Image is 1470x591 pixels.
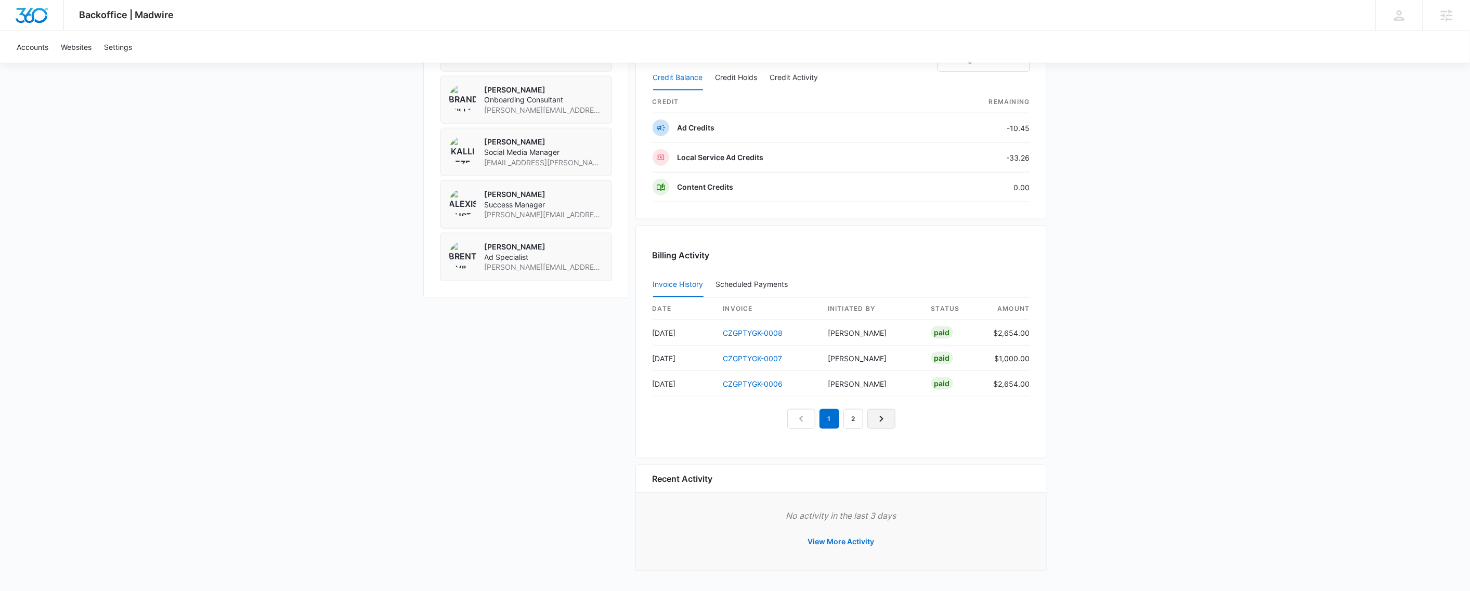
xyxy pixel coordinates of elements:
[723,354,783,363] a: CZGPTYGK-0007
[819,320,923,346] td: [PERSON_NAME]
[931,352,953,364] div: Paid
[449,189,476,216] img: Alexis Austere
[931,326,953,339] div: Paid
[678,152,764,163] p: Local Service Ad Credits
[485,105,603,115] span: [PERSON_NAME][EMAIL_ADDRESS][PERSON_NAME][DOMAIN_NAME]
[485,147,603,157] span: Social Media Manager
[770,65,818,90] button: Credit Activity
[653,298,715,320] th: date
[449,85,476,112] img: Brandon Miller
[485,252,603,262] span: Ad Specialist
[931,377,953,390] div: Paid
[653,509,1030,522] p: No activity in the last 3 days
[923,298,985,320] th: status
[10,31,55,63] a: Accounts
[819,371,923,397] td: [PERSON_NAME]
[843,409,863,429] a: Page 2
[715,298,819,320] th: invoice
[653,346,715,371] td: [DATE]
[485,85,603,95] p: [PERSON_NAME]
[985,346,1030,371] td: $1,000.00
[920,113,1030,143] td: -10.45
[678,123,715,133] p: Ad Credits
[985,298,1030,320] th: amount
[985,371,1030,397] td: $2,654.00
[653,65,703,90] button: Credit Balance
[98,31,138,63] a: Settings
[723,329,783,337] a: CZGPTYGK-0008
[653,249,1030,261] h3: Billing Activity
[485,200,603,210] span: Success Manager
[80,9,174,20] span: Backoffice | Madwire
[678,182,734,192] p: Content Credits
[819,409,839,429] em: 1
[787,409,895,429] nav: Pagination
[653,91,920,113] th: credit
[920,91,1030,113] th: Remaining
[653,371,715,397] td: [DATE]
[449,242,476,269] img: Brent Avila
[485,95,603,105] span: Onboarding Consultant
[723,379,783,388] a: CZGPTYGK-0006
[819,346,923,371] td: [PERSON_NAME]
[485,262,603,272] span: [PERSON_NAME][EMAIL_ADDRESS][PERSON_NAME][DOMAIN_NAME]
[716,281,792,288] div: Scheduled Payments
[819,298,923,320] th: Initiated By
[485,137,603,147] p: [PERSON_NAME]
[653,272,704,297] button: Invoice History
[485,189,603,200] p: [PERSON_NAME]
[485,157,603,168] span: [EMAIL_ADDRESS][PERSON_NAME][DOMAIN_NAME]
[798,529,885,554] button: View More Activity
[985,320,1030,346] td: $2,654.00
[653,320,715,346] td: [DATE]
[867,409,895,429] a: Next Page
[55,31,98,63] a: Websites
[716,65,758,90] button: Credit Holds
[920,143,1030,173] td: -33.26
[449,137,476,164] img: Kalli Pezel
[485,242,603,252] p: [PERSON_NAME]
[920,173,1030,202] td: 0.00
[653,472,713,485] h6: Recent Activity
[485,209,603,220] span: [PERSON_NAME][EMAIL_ADDRESS][DOMAIN_NAME]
